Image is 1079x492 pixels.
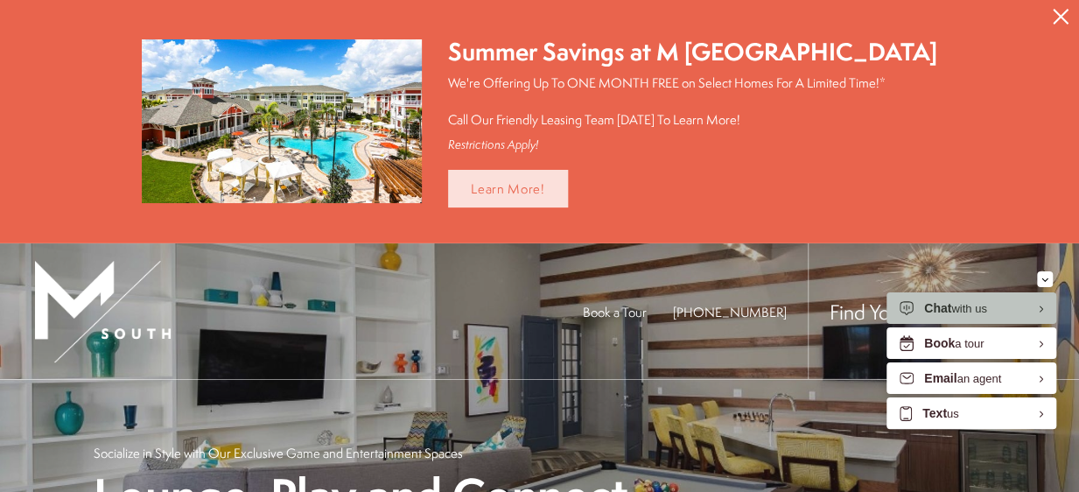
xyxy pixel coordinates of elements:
div: Restrictions Apply! [448,137,937,152]
a: Learn More! [448,170,568,207]
div: Summer Savings at M [GEOGRAPHIC_DATA] [448,35,937,69]
p: We're Offering Up To ONE MONTH FREE on Select Homes For A Limited Time!* Call Our Friendly Leasin... [448,74,937,129]
span: [PHONE_NUMBER] [673,303,787,321]
a: Book a Tour [583,303,647,321]
p: Socialize in Style with Our Exclusive Game and Entertainment Spaces [94,444,463,462]
a: Call Us at 813-570-8014 [673,303,787,321]
img: MSouth [35,261,171,362]
a: Find Your Home [830,298,963,326]
img: Summer Savings at M South Apartments [142,39,422,203]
